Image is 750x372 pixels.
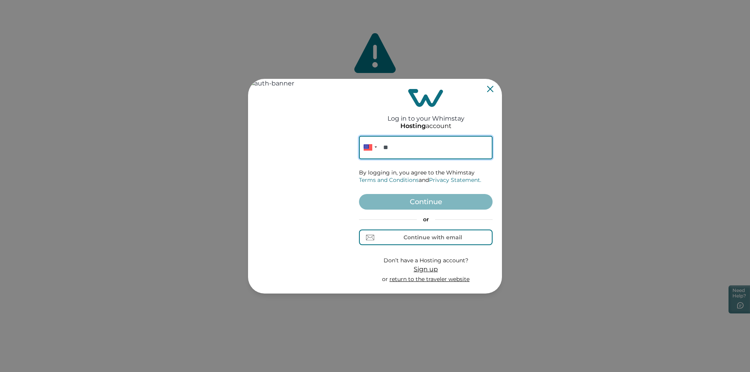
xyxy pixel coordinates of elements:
img: auth-banner [248,79,350,294]
p: or [382,276,470,283]
div: United States: + 1 [359,136,379,159]
div: Continue with email [404,234,462,240]
img: login-logo [408,89,443,107]
p: By logging in, you agree to the Whimstay and [359,169,493,184]
a: return to the traveler website [389,276,470,283]
button: Close [487,86,493,92]
span: Sign up [414,265,438,273]
p: Hosting [400,122,426,130]
p: Don’t have a Hosting account? [382,257,470,265]
button: Continue with email [359,230,493,245]
p: or [359,216,493,224]
h2: Log in to your Whimstay [387,107,464,122]
a: Terms and Conditions [359,176,419,183]
p: account [400,122,452,130]
a: Privacy Statement. [429,176,481,183]
button: Continue [359,194,493,210]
